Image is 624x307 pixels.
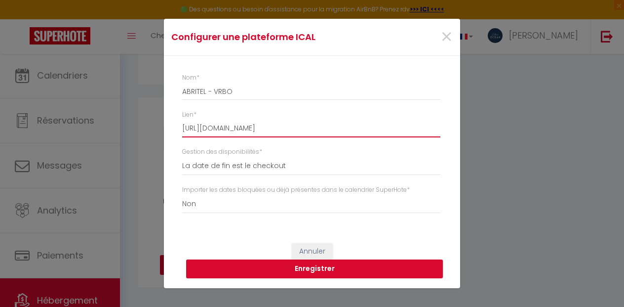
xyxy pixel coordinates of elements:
button: Close [440,27,453,48]
label: Importer les dates bloquées ou déjà présentes dans le calendrier SuperHote [182,185,410,195]
button: Annuler [292,243,333,260]
label: Lien [182,110,196,120]
label: Nom [182,73,199,83]
label: Gestion des disponibilités [182,147,262,157]
h4: Configurer une plateforme ICAL [171,30,354,44]
button: Enregistrer [186,260,443,278]
span: × [440,22,453,52]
